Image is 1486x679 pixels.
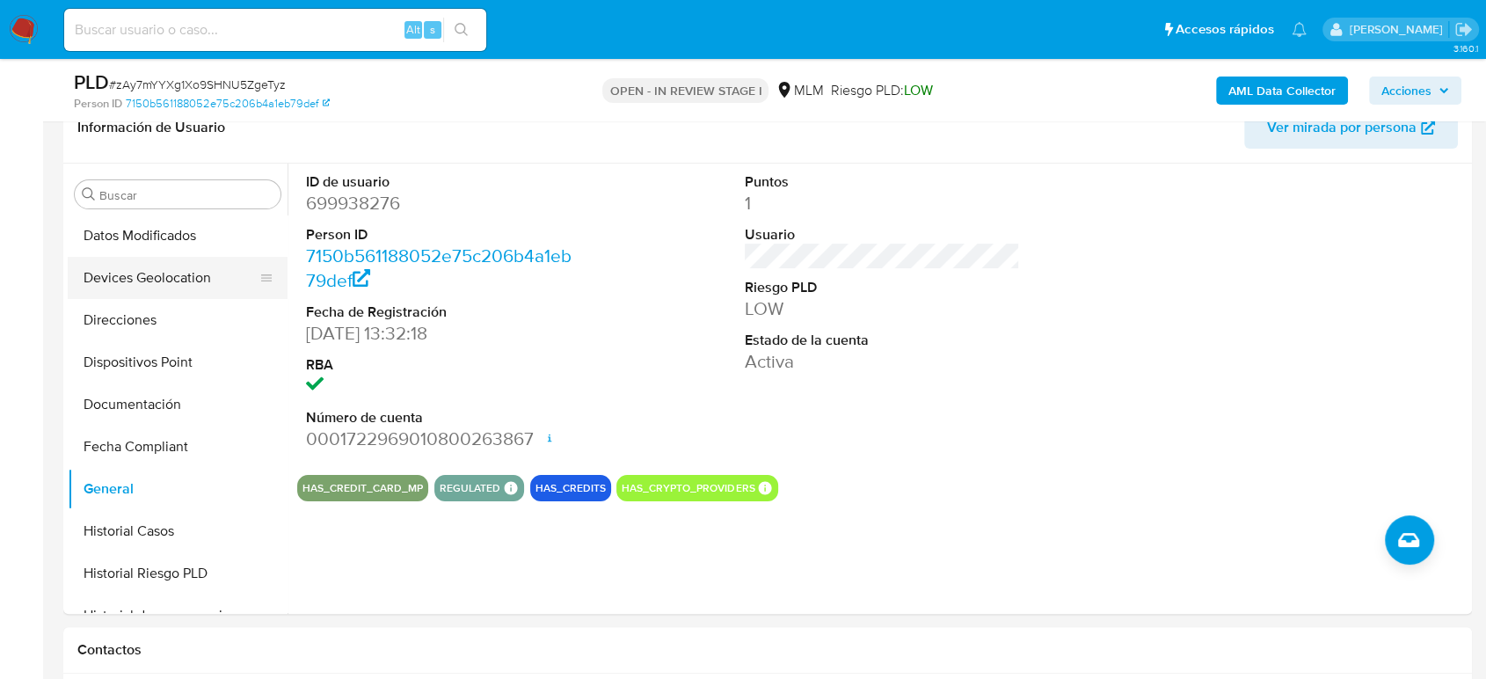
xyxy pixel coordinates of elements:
dt: RBA [306,355,581,375]
h1: Contactos [77,641,1458,659]
dt: Usuario [745,225,1020,245]
dd: 699938276 [306,191,581,215]
button: Historial Riesgo PLD [68,552,288,595]
p: OPEN - IN REVIEW STAGE I [602,78,768,103]
button: Historial Casos [68,510,288,552]
button: Dispositivos Point [68,341,288,383]
input: Buscar [99,187,273,203]
b: PLD [74,68,109,96]
b: Person ID [74,96,122,112]
a: Notificaciones [1292,22,1307,37]
a: 7150b561188052e75c206b4a1eb79def [306,243,572,293]
dd: 0001722969010800263867 [306,427,581,451]
span: s [430,21,435,38]
div: MLM [776,81,823,100]
a: 7150b561188052e75c206b4a1eb79def [126,96,330,112]
b: AML Data Collector [1228,77,1336,105]
button: search-icon [443,18,479,42]
dt: Estado de la cuenta [745,331,1020,350]
span: Acciones [1381,77,1431,105]
button: General [68,468,288,510]
span: Ver mirada por persona [1267,106,1417,149]
button: Direcciones [68,299,288,341]
input: Buscar usuario o caso... [64,18,486,41]
dt: ID de usuario [306,172,581,192]
span: Riesgo PLD: [830,81,932,100]
dt: Número de cuenta [306,408,581,427]
h1: Información de Usuario [77,119,225,136]
button: Buscar [82,187,96,201]
button: Documentación [68,383,288,426]
button: Fecha Compliant [68,426,288,468]
span: Alt [406,21,420,38]
button: Historial de conversaciones [68,595,288,637]
dt: Person ID [306,225,581,245]
button: Ver mirada por persona [1244,106,1458,149]
button: Devices Geolocation [68,257,273,299]
span: 3.160.1 [1453,41,1477,55]
span: LOW [903,80,932,100]
span: # zAy7mYYXg1Xo9SHNU5ZgeTyz [109,76,286,93]
span: Accesos rápidos [1176,20,1274,39]
dd: [DATE] 13:32:18 [306,321,581,346]
dt: Riesgo PLD [745,278,1020,297]
dd: Activa [745,349,1020,374]
dd: 1 [745,191,1020,215]
dt: Puntos [745,172,1020,192]
p: diego.gardunorosas@mercadolibre.com.mx [1349,21,1448,38]
button: AML Data Collector [1216,77,1348,105]
dd: LOW [745,296,1020,321]
button: Acciones [1369,77,1461,105]
button: Datos Modificados [68,215,288,257]
dt: Fecha de Registración [306,303,581,322]
a: Salir [1454,20,1473,39]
